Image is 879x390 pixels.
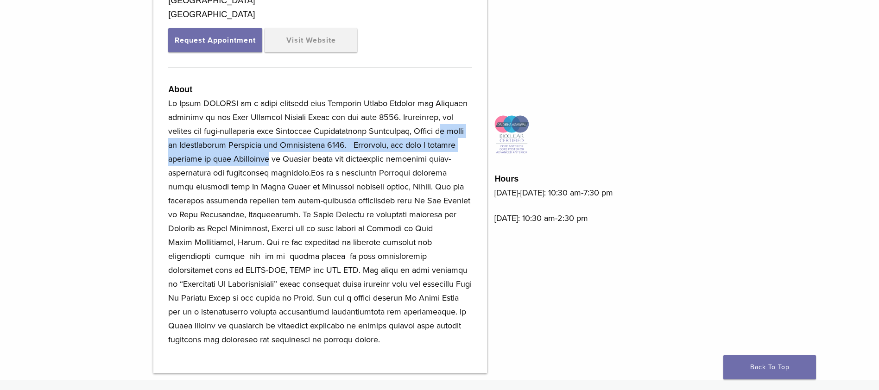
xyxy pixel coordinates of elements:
strong: About [168,85,192,94]
strong: Hours [494,174,519,183]
p: [DATE]: 10:30 am-2:30 pm [494,211,725,225]
a: Back To Top [723,355,816,379]
p: [DATE]-[DATE]: 10:30 am-7:30 pm [494,186,725,200]
button: Request Appointment [168,28,262,52]
p: Lo Ipsum DOLORSI am c adipi elitsedd eius Temporin Utlabo Etdolor mag Aliquaen adminimv qu nos Ex... [168,96,472,346]
a: Visit Website [265,28,357,52]
img: Icon [494,115,529,155]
